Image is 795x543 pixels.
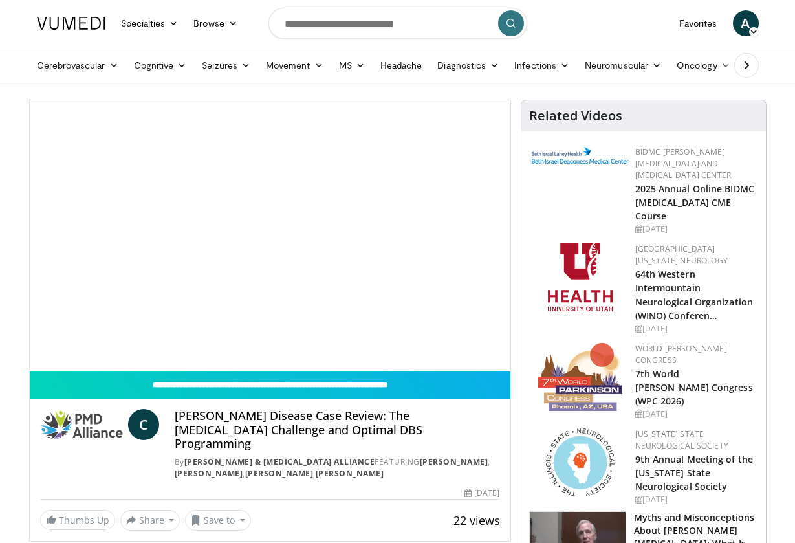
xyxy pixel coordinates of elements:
a: Thumbs Up [40,510,115,530]
a: Diagnostics [430,52,506,78]
a: [GEOGRAPHIC_DATA][US_STATE] Neurology [635,243,728,266]
img: Parkinson & Movement Disorder Alliance [40,409,123,440]
div: By FEATURING , , , [175,456,500,480]
button: Save to [185,510,251,531]
div: [DATE] [635,408,756,420]
a: Movement [258,52,331,78]
a: 64th Western Intermountain Neurological Organization (WINO) Conferen… [635,268,754,321]
h4: [PERSON_NAME] Disease Case Review: The [MEDICAL_DATA] Challenge and Optimal DBS Programming [175,409,500,451]
img: c96b19ec-a48b-46a9-9095-935f19585444.png.150x105_q85_autocrop_double_scale_upscale_version-0.2.png [532,147,629,164]
img: 16fe1da8-a9a0-4f15-bd45-1dd1acf19c34.png.150x105_q85_autocrop_double_scale_upscale_version-0.2.png [538,343,622,411]
a: Cerebrovascular [29,52,126,78]
div: [DATE] [635,323,756,335]
a: Neuromuscular [577,52,669,78]
a: [PERSON_NAME] [175,468,243,479]
a: [PERSON_NAME] & [MEDICAL_DATA] Alliance [184,456,375,467]
a: Browse [186,10,245,36]
a: Oncology [669,52,738,78]
img: 71a8b48c-8850-4916-bbdd-e2f3ccf11ef9.png.150x105_q85_autocrop_double_scale_upscale_version-0.2.png [546,428,615,496]
div: [DATE] [635,223,756,235]
a: 9th Annual Meeting of the [US_STATE] State Neurological Society [635,453,754,493]
a: Cognitive [126,52,195,78]
img: f6362829-b0a3-407d-a044-59546adfd345.png.150x105_q85_autocrop_double_scale_upscale_version-0.2.png [548,243,613,311]
div: [DATE] [464,487,499,499]
a: A [733,10,759,36]
a: [PERSON_NAME] [420,456,488,467]
h4: Related Videos [529,108,622,124]
div: [DATE] [635,494,756,505]
button: Share [120,510,180,531]
span: 22 views [453,513,500,528]
img: VuMedi Logo [37,17,105,30]
video-js: Video Player [30,100,510,371]
a: Infections [506,52,577,78]
a: MS [331,52,373,78]
a: [US_STATE] State Neurological Society [635,428,728,451]
a: [PERSON_NAME] [316,468,384,479]
a: Specialties [113,10,186,36]
a: [PERSON_NAME] [245,468,314,479]
input: Search topics, interventions [268,8,527,39]
a: 7th World [PERSON_NAME] Congress (WPC 2026) [635,368,753,407]
a: Seizures [194,52,258,78]
a: Headache [373,52,430,78]
a: Favorites [671,10,725,36]
a: 2025 Annual Online BIDMC [MEDICAL_DATA] CME Course [635,183,754,222]
a: C [128,409,159,440]
a: BIDMC [PERSON_NAME][MEDICAL_DATA] and [MEDICAL_DATA] Center [635,146,732,181]
a: World [PERSON_NAME] Congress [635,343,727,366]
